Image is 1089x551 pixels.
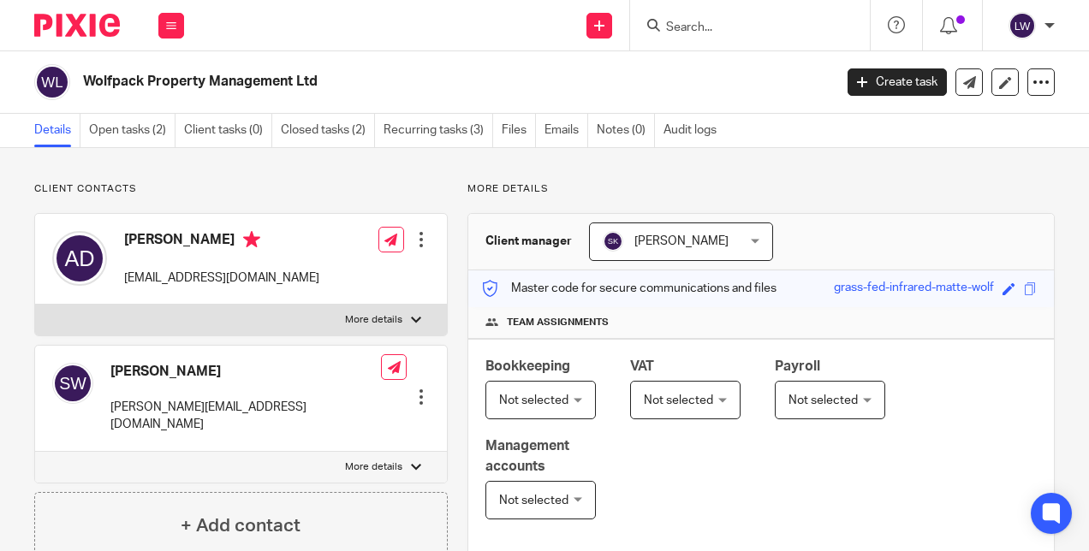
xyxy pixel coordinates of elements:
a: Create task [848,68,947,96]
span: VAT [630,359,654,373]
h2: Wolfpack Property Management Ltd [83,73,674,91]
h3: Client manager [485,233,572,250]
div: grass-fed-infrared-matte-wolf [834,279,994,299]
a: Notes (0) [597,114,655,147]
span: Not selected [644,394,713,406]
img: svg%3E [1009,12,1036,39]
a: Files [502,114,536,147]
img: Pixie [34,14,120,37]
span: Bookkeeping [485,359,570,373]
h4: [PERSON_NAME] [110,363,381,381]
span: Not selected [788,394,858,406]
i: Primary [243,231,260,248]
span: Not selected [499,394,568,406]
a: Closed tasks (2) [281,114,375,147]
p: [PERSON_NAME][EMAIL_ADDRESS][DOMAIN_NAME] [110,399,381,434]
span: Team assignments [507,316,609,329]
img: svg%3E [52,231,107,286]
img: svg%3E [52,363,93,404]
a: Details [34,114,80,147]
p: [EMAIL_ADDRESS][DOMAIN_NAME] [124,270,319,287]
p: Client contacts [34,182,448,196]
h4: [PERSON_NAME] [124,231,319,252]
span: [PERSON_NAME] [634,235,729,247]
img: svg%3E [34,64,70,100]
p: Master code for secure communications and files [481,280,777,297]
span: Not selected [499,495,568,507]
a: Recurring tasks (3) [384,114,493,147]
a: Emails [544,114,588,147]
span: Payroll [775,359,820,373]
a: Open tasks (2) [89,114,176,147]
p: More details [345,313,402,327]
input: Search [664,21,818,36]
span: Management accounts [485,439,569,472]
p: More details [467,182,1055,196]
p: More details [345,460,402,474]
a: Audit logs [664,114,725,147]
img: svg%3E [603,231,623,252]
h4: + Add contact [181,512,301,539]
a: Client tasks (0) [184,114,272,147]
